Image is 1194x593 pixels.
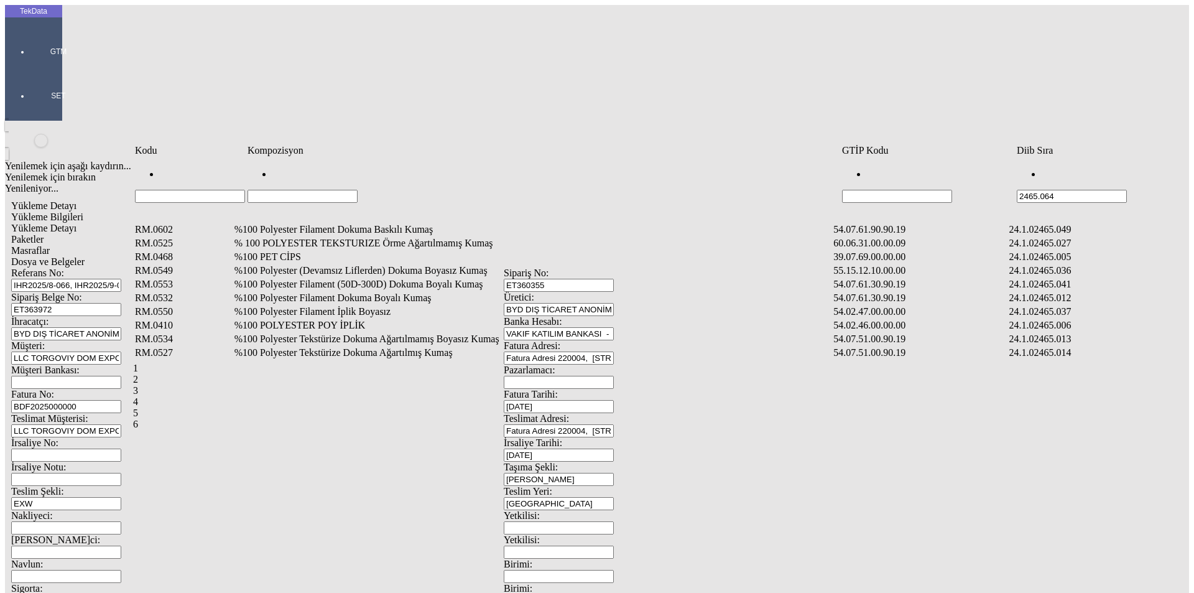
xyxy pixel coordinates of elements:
[11,316,49,327] span: İhracatçı:
[134,278,233,291] td: RM.0553
[134,144,246,157] td: Sütun Kodu
[5,6,62,16] div: TekData
[1008,251,1162,263] td: 24.1.02465.005
[234,292,832,304] td: %100 Polyester Filament Dokuma Boyalı Kumaş
[135,145,245,156] div: Kodu
[833,306,1007,318] td: 54.02.47.00.00.00
[11,535,100,545] span: [PERSON_NAME]ci:
[134,319,233,332] td: RM.0410
[1008,347,1162,359] td: 24.1.02465.014
[1008,278,1162,291] td: 24.1.02465.041
[833,223,1007,236] td: 54.07.61.90.90.19
[11,510,53,521] span: Nakliyeci:
[1017,190,1127,203] input: Hücreyi Filtrele
[133,385,1170,396] div: Page 3
[1017,145,1169,156] div: Diib Sıra
[833,292,1007,304] td: 54.07.61.30.90.19
[133,396,1170,408] div: Page 4
[11,389,54,399] span: Fatura No:
[134,158,246,203] td: Hücreyi Filtrele
[504,535,540,545] span: Yetkilisi:
[234,251,832,263] td: %100 PET CİPS
[11,437,58,448] span: İrsaliye No:
[234,278,832,291] td: %100 Polyester Filament (50D-300D) Dokuma Boyalı Kumaş
[248,145,840,156] div: Kompozisyon
[1016,144,1169,157] td: Sütun Diib Sıra
[1008,319,1162,332] td: 24.1.02465.006
[11,413,88,424] span: Teslimat Müşterisi:
[833,237,1007,250] td: 60.06.31.00.00.09
[134,292,233,304] td: RM.0532
[134,237,233,250] td: RM.0525
[11,365,80,375] span: Müşteri Bankası:
[1008,237,1162,250] td: 24.1.02465.027
[11,559,44,569] span: Navlun:
[133,363,1170,374] div: Page 1
[133,419,1170,430] div: Page 6
[5,172,1002,183] div: Yenilemek için bırakın
[1008,264,1162,277] td: 24.1.02465.036
[234,237,832,250] td: % 100 POLYESTER TEKSTURIZE Örme Ağartılmamış Kumaş
[134,347,233,359] td: RM.0527
[133,143,1170,430] div: Veri Tablosu
[11,486,64,497] span: Teslim Şekli:
[40,91,77,101] span: SET
[841,158,1015,203] td: Hücreyi Filtrele
[135,190,245,203] input: Hücreyi Filtrele
[234,306,832,318] td: %100 Polyester Filament İplik Boyasız
[234,319,832,332] td: %100 POLYESTER POY İPLİK
[11,245,50,256] span: Masraflar
[1008,333,1162,345] td: 24.1.02465.013
[11,292,82,302] span: Sipariş Belge No:
[11,212,83,222] span: Yükleme Bilgileri
[842,145,1014,156] div: GTİP Kodu
[11,234,44,245] span: Paketler
[1008,306,1162,318] td: 24.1.02465.037
[133,374,1170,385] div: Page 2
[504,559,532,569] span: Birimi:
[234,223,832,236] td: %100 Polyester Filament Dokuma Baskılı Kumaş
[5,161,1002,172] div: Yenilemek için aşağı kaydırın...
[247,158,840,203] td: Hücreyi Filtrele
[40,47,77,57] span: GTM
[133,408,1170,419] div: Page 5
[11,223,76,233] span: Yükleme Detayı
[134,264,233,277] td: RM.0549
[11,200,76,211] span: Yükleme Detayı
[134,251,233,263] td: RM.0468
[504,486,552,497] span: Teslim Yeri:
[11,340,45,351] span: Müşteri:
[134,306,233,318] td: RM.0550
[1008,292,1162,304] td: 24.1.02465.012
[841,144,1015,157] td: Sütun GTİP Kodu
[833,251,1007,263] td: 39.07.69.00.00.00
[504,462,558,472] span: Taşıma Şekli:
[134,333,233,345] td: RM.0534
[504,510,540,521] span: Yetkilisi:
[11,462,66,472] span: İrsaliye Notu:
[1016,158,1169,203] td: Hücreyi Filtrele
[234,347,832,359] td: %100 Polyester Tekstürize Dokuma Ağartılmış Kumaş
[11,268,64,278] span: Referans No:
[833,319,1007,332] td: 54.02.46.00.00.00
[833,333,1007,345] td: 54.07.51.00.90.19
[234,264,832,277] td: %100 Polyester (Devamsız Liflerden) Dokuma Boyasız Kumaş
[5,183,1002,194] div: Yenileniyor...
[248,190,358,203] input: Hücreyi Filtrele
[134,223,233,236] td: RM.0602
[842,190,952,203] input: Hücreyi Filtrele
[833,347,1007,359] td: 54.07.51.00.90.19
[504,437,562,448] span: İrsaliye Tarihi:
[833,264,1007,277] td: 55.15.12.10.00.00
[247,144,840,157] td: Sütun Kompozisyon
[234,333,832,345] td: %100 Polyester Tekstürize Dokuma Ağartılmamış Boyasız Kumaş
[833,278,1007,291] td: 54.07.61.30.90.19
[11,256,85,267] span: Dosya ve Belgeler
